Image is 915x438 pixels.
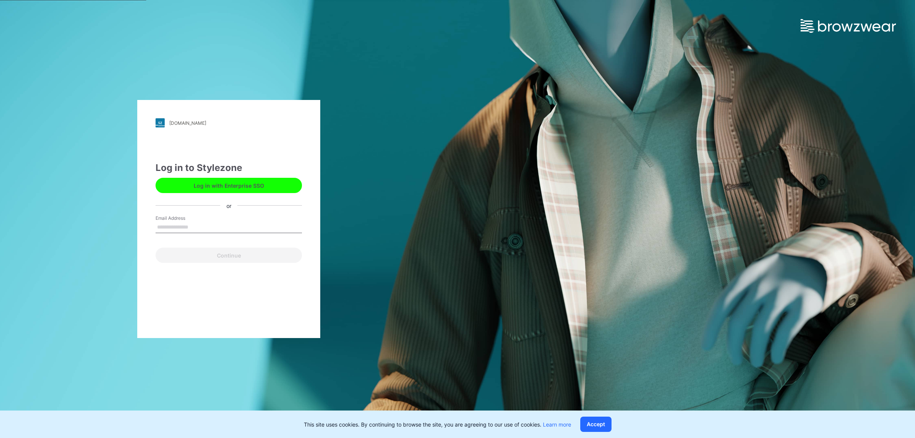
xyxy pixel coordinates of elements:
button: Log in with Enterprise SSO [156,178,302,193]
button: Accept [580,417,612,432]
div: Log in to Stylezone [156,161,302,175]
a: Learn more [543,421,571,428]
img: stylezone-logo.562084cfcfab977791bfbf7441f1a819.svg [156,118,165,127]
p: This site uses cookies. By continuing to browse the site, you are agreeing to our use of cookies. [304,420,571,428]
a: [DOMAIN_NAME] [156,118,302,127]
div: or [220,201,238,209]
div: [DOMAIN_NAME] [169,120,206,126]
label: Email Address [156,215,209,222]
img: browzwear-logo.e42bd6dac1945053ebaf764b6aa21510.svg [801,19,896,33]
